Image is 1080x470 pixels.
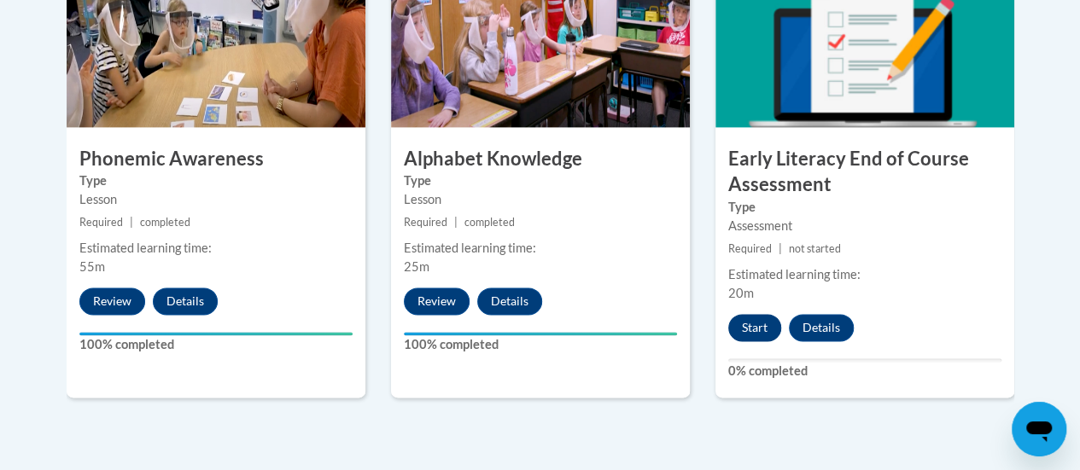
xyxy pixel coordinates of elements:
label: Type [728,198,1001,217]
div: Estimated learning time: [79,239,353,258]
div: Lesson [79,190,353,209]
span: Required [79,216,123,229]
button: Details [477,287,542,315]
span: 55m [79,259,105,274]
span: 20m [728,286,754,300]
span: Required [404,216,447,229]
div: Estimated learning time: [728,265,1001,284]
label: Type [404,171,677,190]
div: Estimated learning time: [404,239,677,258]
span: | [454,216,458,229]
label: Type [79,171,353,190]
h3: Phonemic Awareness [67,146,365,172]
h3: Early Literacy End of Course Assessment [715,146,1014,199]
button: Review [79,287,145,315]
span: Required [728,242,772,255]
span: not started [789,242,841,255]
div: Your progress [404,332,677,335]
label: 100% completed [404,335,677,354]
label: 0% completed [728,362,1001,380]
iframe: Button to launch messaging window [1012,402,1066,456]
button: Start [728,314,781,341]
span: 25m [404,259,429,274]
div: Assessment [728,217,1001,235]
h3: Alphabet Knowledge [391,146,690,172]
span: completed [140,216,190,229]
button: Review [404,287,470,315]
button: Details [153,287,218,315]
div: Your progress [79,332,353,335]
div: Lesson [404,190,677,209]
span: completed [464,216,515,229]
span: | [130,216,133,229]
label: 100% completed [79,335,353,354]
span: | [779,242,782,255]
button: Details [789,314,854,341]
